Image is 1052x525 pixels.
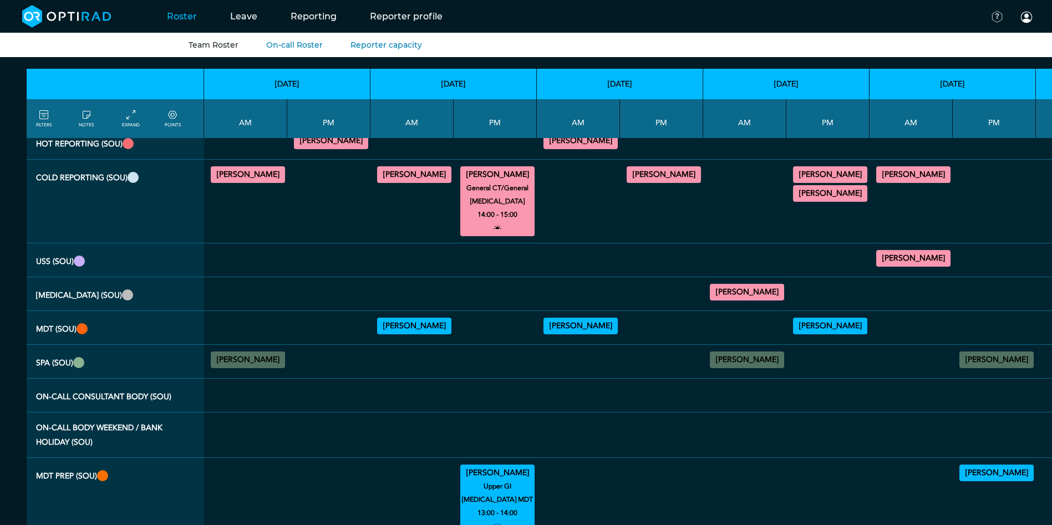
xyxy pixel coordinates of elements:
[545,134,616,147] summary: [PERSON_NAME]
[454,99,537,138] th: PM
[122,109,140,129] a: collapse/expand entries
[27,160,204,243] th: Cold Reporting (SOU)
[712,286,782,299] summary: [PERSON_NAME]
[543,132,618,149] div: CT Trauma & Urgent/MRI Trauma & Urgent 09:00 - 13:00
[477,506,517,519] small: 13:00 - 14:00
[876,250,951,267] div: General US 09:00 - 13:00
[296,134,367,147] summary: [PERSON_NAME]
[27,311,204,345] th: MDT (SOU)
[36,109,52,129] a: FILTERS
[204,69,370,99] th: [DATE]
[953,99,1036,138] th: PM
[795,319,866,333] summary: [PERSON_NAME]
[537,99,620,138] th: AM
[460,166,535,236] div: General CT/General MRI 14:00 - 15:00
[477,208,517,221] small: 14:00 - 15:00
[710,284,784,300] div: General FLU 09:00 - 13:00
[961,353,1032,366] summary: [PERSON_NAME]
[628,168,699,181] summary: [PERSON_NAME]
[79,109,94,129] a: show/hide notes
[165,109,181,129] a: collapse/expand expected points
[710,351,784,368] div: No specified Site 07:00 - 09:00
[287,99,370,138] th: PM
[455,181,540,208] small: General CT/General [MEDICAL_DATA]
[379,319,450,333] summary: [PERSON_NAME]
[379,168,450,181] summary: [PERSON_NAME]
[620,99,703,138] th: PM
[793,185,867,202] div: General CT/General MRI 15:00 - 17:00
[455,480,540,506] small: Upper GI [MEDICAL_DATA] MDT
[27,277,204,311] th: Fluoro (SOU)
[462,168,533,181] summary: [PERSON_NAME]
[795,187,866,200] summary: [PERSON_NAME]
[543,318,618,334] div: Upper GI Cancer MDT 08:00 - 09:00
[870,69,1036,99] th: [DATE]
[27,345,204,379] th: SPA (SOU)
[350,40,422,50] a: Reporter capacity
[961,466,1032,480] summary: [PERSON_NAME]
[370,69,537,99] th: [DATE]
[786,99,870,138] th: PM
[370,99,454,138] th: AM
[27,379,204,412] th: On-Call Consultant Body (SOU)
[294,132,368,149] div: MRI Trauma & Urgent/CT Trauma & Urgent 13:00 - 17:00
[204,99,287,138] th: AM
[545,319,616,333] summary: [PERSON_NAME]
[27,243,204,277] th: USS (SOU)
[703,99,786,138] th: AM
[211,166,285,183] div: General MRI 11:00 - 13:00
[703,69,870,99] th: [DATE]
[712,353,782,366] summary: [PERSON_NAME]
[211,351,285,368] div: No specified Site 09:00 - 11:00
[793,318,867,334] div: VSP 14:00 - 15:00
[27,126,204,160] th: Hot Reporting (SOU)
[494,221,501,235] i: open to allocation
[462,466,533,480] summary: [PERSON_NAME]
[959,465,1034,481] div: Urology 15:00 - 17:00
[22,5,111,28] img: brand-opti-rad-logos-blue-and-white-d2f68631ba2948856bd03f2d395fb146ddc8fb01b4b6e9315ea85fa773367...
[377,166,451,183] div: General CT/General MRI 10:00 - 13:00
[212,353,283,366] summary: [PERSON_NAME]
[266,40,323,50] a: On-call Roster
[795,168,866,181] summary: [PERSON_NAME]
[878,252,949,265] summary: [PERSON_NAME]
[876,166,951,183] div: General MRI 07:00 - 09:00
[537,69,703,99] th: [DATE]
[793,166,867,183] div: General CT/General MRI 13:00 - 14:00
[189,40,238,50] a: Team Roster
[878,168,949,181] summary: [PERSON_NAME]
[27,412,204,458] th: On-Call Body Weekend / Bank Holiday (SOU)
[870,99,953,138] th: AM
[212,168,283,181] summary: [PERSON_NAME]
[377,318,451,334] div: Urology 08:00 - 09:00
[627,166,701,183] div: General CT/General MRI 13:00 - 15:00
[959,351,1034,368] div: No specified Site 13:00 - 15:00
